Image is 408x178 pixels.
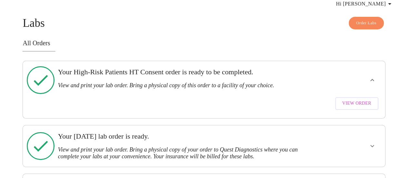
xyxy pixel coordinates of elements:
h3: Your High-Risk Patients HT Consent order is ready to be completed. [58,68,315,76]
button: show more [364,72,380,88]
button: Order Labs [349,17,384,29]
h3: View and print your lab order. Bring a physical copy of your order to Quest Diagnostics where you... [58,146,315,160]
button: show more [364,138,380,154]
h4: Labs [23,17,385,30]
span: Order Labs [356,19,376,27]
h3: All Orders [23,39,385,47]
span: View Order [342,99,371,108]
h3: View and print your lab order. Bring a physical copy of this order to a facility of your choice. [58,82,315,89]
a: View Order [333,94,380,113]
h3: Your [DATE] lab order is ready. [58,132,315,141]
button: View Order [335,97,378,110]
